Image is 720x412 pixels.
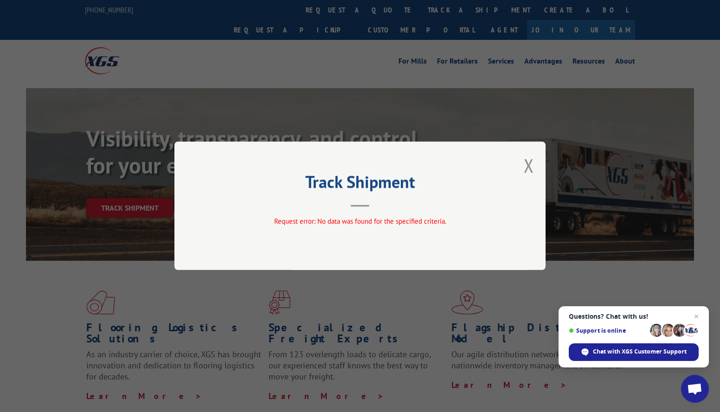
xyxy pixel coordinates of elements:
[221,175,499,193] h2: Track Shipment
[593,348,687,356] span: Chat with XGS Customer Support
[681,375,709,403] div: Open chat
[569,327,647,334] span: Support is online
[569,343,699,361] div: Chat with XGS Customer Support
[691,311,702,322] span: Close chat
[274,217,446,226] span: Request error: No data was found for the specified criteria.
[569,313,699,320] span: Questions? Chat with us!
[524,153,534,178] button: Close modal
